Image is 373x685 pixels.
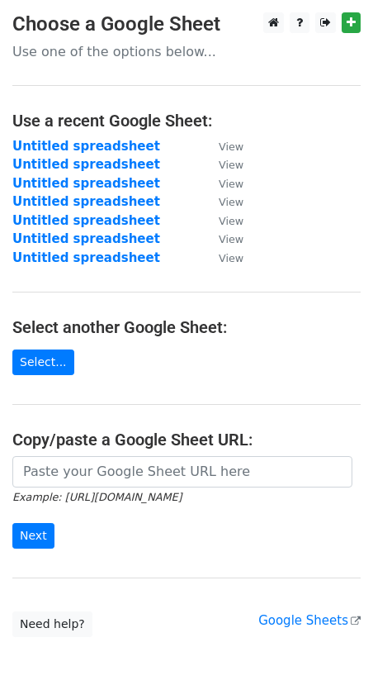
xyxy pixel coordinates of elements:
a: Untitled spreadsheet [12,213,160,228]
a: View [202,194,243,209]
small: View [219,140,243,153]
small: Example: [URL][DOMAIN_NAME] [12,491,182,503]
a: Select... [12,350,74,375]
small: View [219,178,243,190]
input: Paste your Google Sheet URL here [12,456,352,488]
a: Untitled spreadsheet [12,157,160,172]
a: View [202,176,243,191]
h4: Select another Google Sheet: [12,317,361,337]
p: Use one of the options below... [12,43,361,60]
small: View [219,233,243,245]
h3: Choose a Google Sheet [12,12,361,36]
input: Next [12,523,54,549]
small: View [219,252,243,264]
a: View [202,213,243,228]
small: View [219,196,243,208]
a: Need help? [12,611,92,637]
a: Untitled spreadsheet [12,176,160,191]
a: Google Sheets [258,613,361,628]
a: View [202,139,243,154]
a: View [202,250,243,265]
small: View [219,215,243,227]
h4: Use a recent Google Sheet: [12,111,361,131]
a: Untitled spreadsheet [12,231,160,246]
a: Untitled spreadsheet [12,194,160,209]
a: Untitled spreadsheet [12,250,160,265]
a: Untitled spreadsheet [12,139,160,154]
small: View [219,159,243,171]
a: View [202,157,243,172]
h4: Copy/paste a Google Sheet URL: [12,430,361,450]
a: View [202,231,243,246]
